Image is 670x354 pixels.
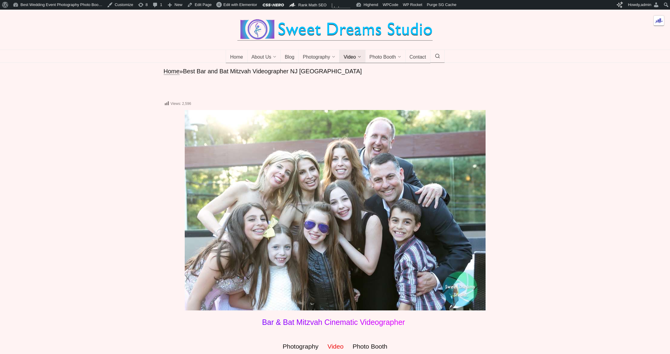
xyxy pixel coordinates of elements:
a: Photography [298,50,340,63]
span: Best Bar and Bat Mitzvah Videographer NJ [GEOGRAPHIC_DATA] [183,68,362,75]
img: Best Wedding Event Photography Photo Booth Videography NJ NY [237,19,433,40]
nav: breadcrumbs [164,67,507,75]
span: admin [641,2,651,7]
span: Rank Math SEO [298,3,327,7]
span: » [180,68,183,75]
span: Photo Booth [369,54,396,60]
span: Video [344,54,356,60]
span: Photography [303,54,330,60]
a: Contact [405,50,431,63]
span: Blog [285,54,294,60]
a: Home [164,68,180,75]
span: About Us [252,54,271,60]
span: Views: [171,102,181,106]
span: Bar & Bat Mitzvah Cinematic Videographer [262,318,405,326]
span: 1 post view [338,6,339,8]
span: Edit with Elementor [224,2,257,7]
a: Home [226,50,248,63]
span: Home [230,54,243,60]
a: Blog [280,50,299,63]
span: Contact [409,54,426,60]
img: bat mitzvah party family bergen county new jersey [185,110,486,310]
a: Video [339,50,366,63]
span: 2,596 [182,102,191,106]
a: About Us [247,50,281,63]
a: Photo Booth [365,50,406,63]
